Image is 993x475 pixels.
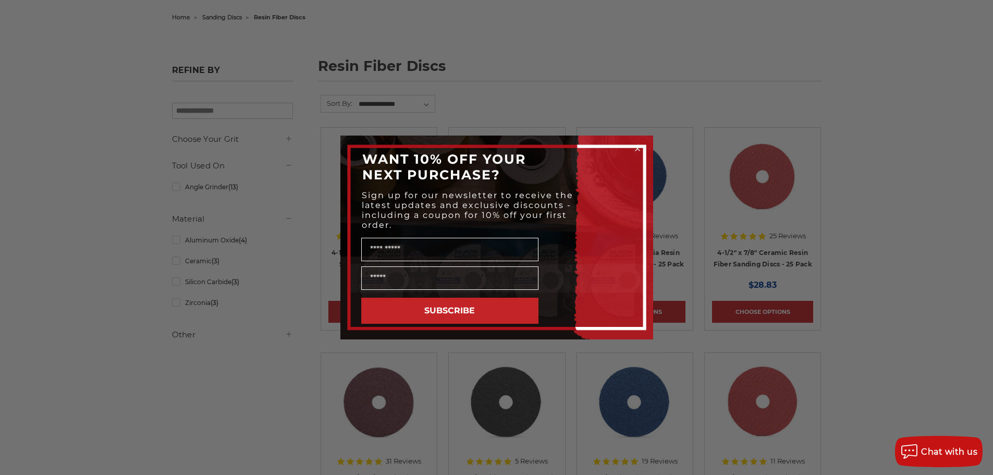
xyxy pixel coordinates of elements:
[921,447,977,457] span: Chat with us
[362,190,573,230] span: Sign up for our newsletter to receive the latest updates and exclusive discounts - including a co...
[632,143,643,154] button: Close dialog
[895,436,983,467] button: Chat with us
[362,151,526,182] span: WANT 10% OFF YOUR NEXT PURCHASE?
[361,298,538,324] button: SUBSCRIBE
[361,266,538,290] input: Email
